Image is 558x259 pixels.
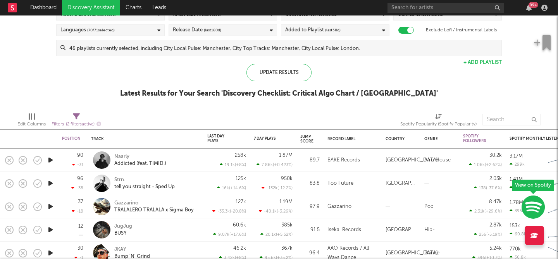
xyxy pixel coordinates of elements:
div: 96 [77,176,83,181]
button: 99+ [526,5,532,11]
div: Too Future [327,179,353,188]
label: Exclude Lofi / Instrumental Labels [426,26,497,35]
div: 3.17M [510,154,523,159]
div: Track [91,137,196,141]
div: 19.1k ( +8 % ) [220,162,246,167]
div: [GEOGRAPHIC_DATA] [386,225,417,235]
div: 89.7 [300,156,320,165]
div: 97.9 [300,202,320,211]
div: Position [62,136,81,141]
div: Naarly [114,153,166,160]
div: 16k ( +14.6 % ) [217,185,246,190]
a: NaarlyAddicted (feat. TIMID.) [114,153,166,167]
div: Spotify Popularity (Spotify Popularity) [400,110,477,132]
div: 2.03k [489,176,502,181]
button: + Add Playlist [463,60,502,65]
div: 153k [510,223,520,228]
div: 7 Day Plays [254,136,281,141]
div: Jump Score [300,134,313,144]
div: 258k [235,153,246,158]
div: [GEOGRAPHIC_DATA] [386,249,438,258]
input: Search... [482,114,541,125]
div: Afro House [424,156,451,165]
div: 7.86k ( +0.423 % ) [257,162,293,167]
div: 1.78M [510,200,523,205]
div: 1.41M [510,177,523,182]
span: ( 70 / 71 selected) [87,26,115,35]
div: 1.06k ( +2.62 % ) [469,162,502,167]
div: 1.87M [279,153,293,158]
div: Spotify Followers [463,134,490,143]
div: 256 ( -5.19 % ) [474,232,502,237]
div: Country [386,137,413,141]
a: JugJugBUSY [114,223,132,237]
div: 2.87k [489,223,502,228]
div: 5.24k [489,246,502,251]
div: BUSY [114,230,132,237]
div: Update Results [246,64,312,81]
div: [GEOGRAPHIC_DATA] [386,156,438,165]
div: 91.5 [300,225,320,235]
div: Genre [424,137,451,141]
a: Strn.tell you straight - Sped Up [114,177,175,190]
input: Search for artists [387,3,504,13]
div: Record Label [327,137,374,141]
div: Added to Playlist [285,26,341,35]
a: GazzarinoTRALALERO TRALALA x Sigma Boy [114,200,194,214]
div: 125k [236,176,246,181]
div: JKAY [114,246,150,253]
div: -33.3k ( -20.8 % ) [212,209,246,214]
div: -31 [72,162,83,167]
div: Gazzarino [327,202,351,211]
div: 60.6k [233,223,246,228]
div: -18 [72,209,83,214]
div: 138 ( -37.6 % ) [474,185,502,190]
div: 46.2k [233,246,246,251]
div: -40.1k ( -3.26 % ) [259,209,293,214]
span: (last 180 d) [204,26,221,35]
div: 90 [77,153,83,158]
div: Filters [52,120,101,129]
div: 770k [510,247,521,252]
div: View on Spotify [512,180,554,191]
div: -132k ( -12.2 % ) [262,185,293,190]
div: Isekai Records [327,225,361,235]
div: 9.07k ( +17.6 % ) [213,232,246,237]
div: 12 [78,224,83,229]
div: 385k [281,223,293,228]
div: JugJug [114,223,132,230]
div: Last Day Plays [207,134,234,143]
div: Gazzarino [114,200,194,207]
div: 2.31k ( +29.6 % ) [469,209,502,214]
span: ( 2 filters active) [66,122,95,127]
div: 950k [281,176,293,181]
div: Edit Columns [17,110,46,132]
div: 99 + [529,2,538,8]
div: 20.1k ( +5.52 % ) [260,232,293,237]
div: 395k [510,208,524,213]
div: [GEOGRAPHIC_DATA] [386,179,417,188]
input: 46 playlists currently selected, including City Local Pulse: Manchester, City Top Tracks: Manches... [65,40,501,56]
div: Dance [424,249,439,258]
div: 96.4 [300,249,320,258]
div: 8.47k [489,199,502,204]
div: Languages [60,26,115,35]
div: 60.8k [510,232,526,237]
div: BAKE Records [327,156,360,165]
div: 249k [510,185,525,190]
div: Pop [424,202,434,211]
div: Hip-Hop/Rap [424,225,455,235]
div: 30 [77,246,83,251]
div: Release Date [173,26,221,35]
div: 299k [510,162,525,167]
div: Spotify Popularity (Spotify Popularity) [400,120,477,129]
span: (last 30 d) [325,26,341,35]
div: Addicted (feat. TIMID.) [114,160,166,167]
div: 30.2k [489,153,502,158]
div: Strn. [114,177,175,184]
div: 83.8 [300,179,320,188]
div: 127k [236,199,246,204]
div: Latest Results for Your Search ' Discovery Checklist: Critical Algo Chart / [GEOGRAPHIC_DATA] ' [120,89,438,98]
div: 367k [281,246,293,251]
div: 1.19M [279,199,293,204]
